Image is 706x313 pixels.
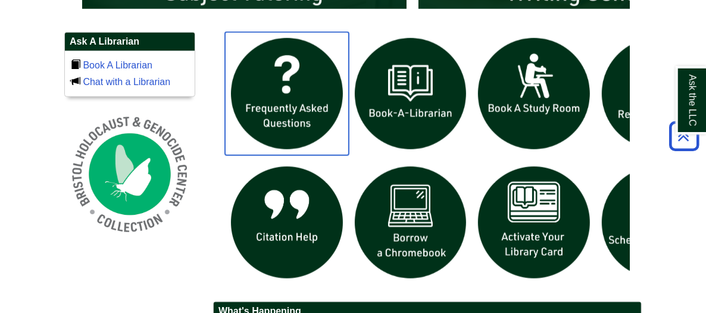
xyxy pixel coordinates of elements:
img: Book a Librarian icon links to book a librarian web page [349,32,473,156]
h2: Ask A Librarian [65,33,195,51]
img: frequently asked questions [225,32,349,156]
img: book a study room icon links to book a study room web page [472,32,596,156]
img: activate Library Card icon links to form to activate student ID into library card [472,161,596,284]
a: Back to Top [665,128,703,144]
img: Borrow a chromebook icon links to the borrow a chromebook web page [349,161,473,284]
img: citation help icon links to citation help guide page [225,161,349,284]
a: Book A Librarian [83,60,152,70]
a: Chat with a Librarian [83,77,170,87]
img: Holocaust and Genocide Collection [64,109,195,240]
